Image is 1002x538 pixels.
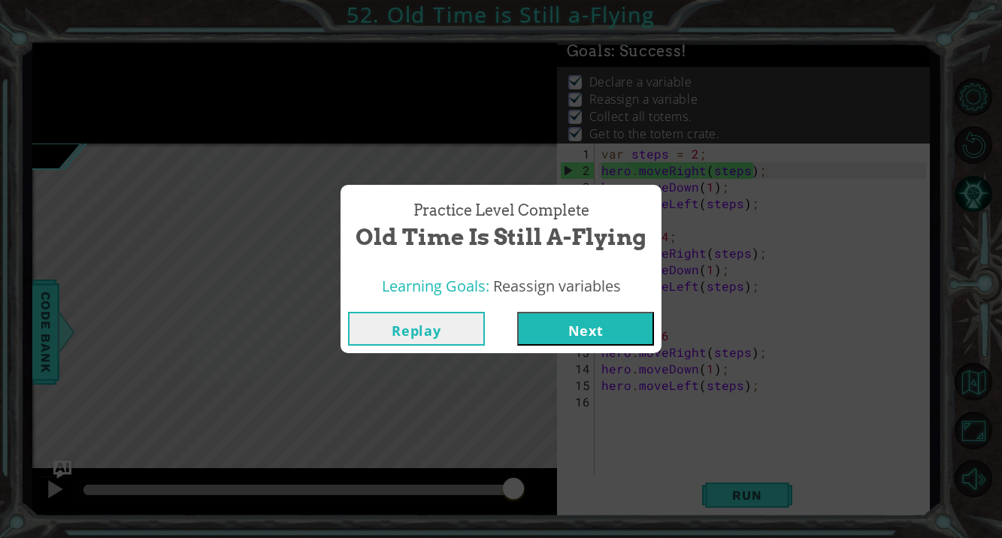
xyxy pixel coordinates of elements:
span: Old Time is Still a-Flying [356,221,646,253]
span: Learning Goals: [382,276,489,296]
span: Reassign variables [493,276,621,296]
button: Next [517,312,654,346]
span: Practice Level Complete [413,200,589,222]
button: Replay [348,312,485,346]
